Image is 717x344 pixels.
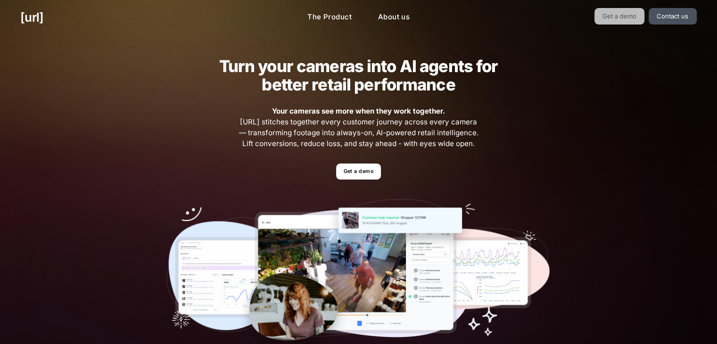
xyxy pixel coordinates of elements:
span: [URL] stitches together every customer journey across every camera — transforming footage into al... [238,106,480,149]
a: Contact us [649,8,697,25]
a: Get a demo [594,8,645,25]
a: Get a demo [336,164,381,180]
a: About us [371,8,417,26]
h2: Turn your cameras into AI agents for better retail performance [204,57,512,94]
strong: Your cameras see more when they work together. [272,106,445,115]
a: [URL] [20,8,43,26]
a: The Product [300,8,359,26]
